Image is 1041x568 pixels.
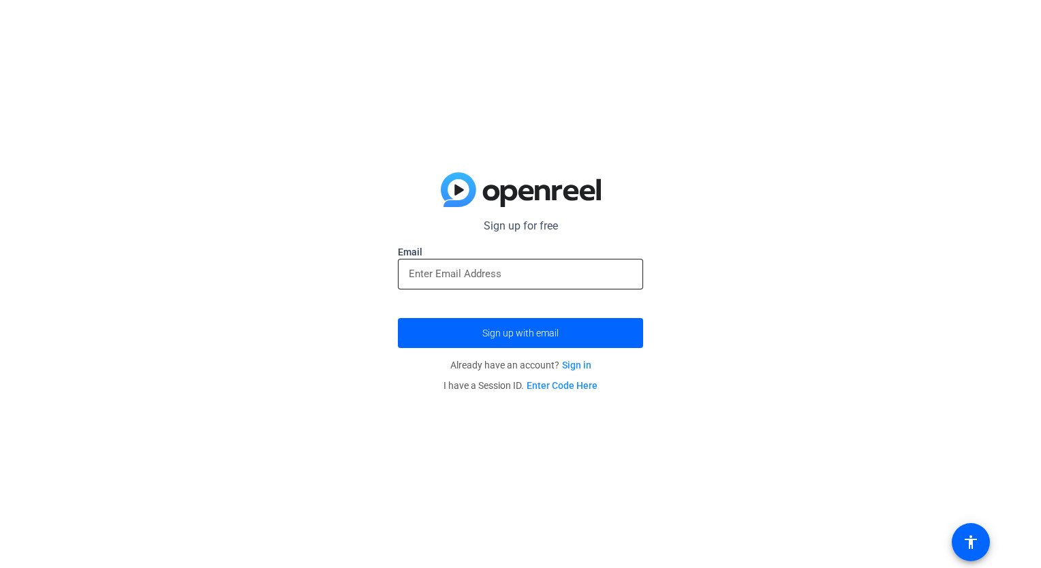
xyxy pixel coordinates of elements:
[398,245,643,259] label: Email
[398,318,643,348] button: Sign up with email
[527,380,597,391] a: Enter Code Here
[450,360,591,370] span: Already have an account?
[562,360,591,370] a: Sign in
[963,534,979,550] mat-icon: accessibility
[444,380,597,391] span: I have a Session ID.
[398,218,643,234] p: Sign up for free
[409,266,632,282] input: Enter Email Address
[441,172,601,208] img: blue-gradient.svg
